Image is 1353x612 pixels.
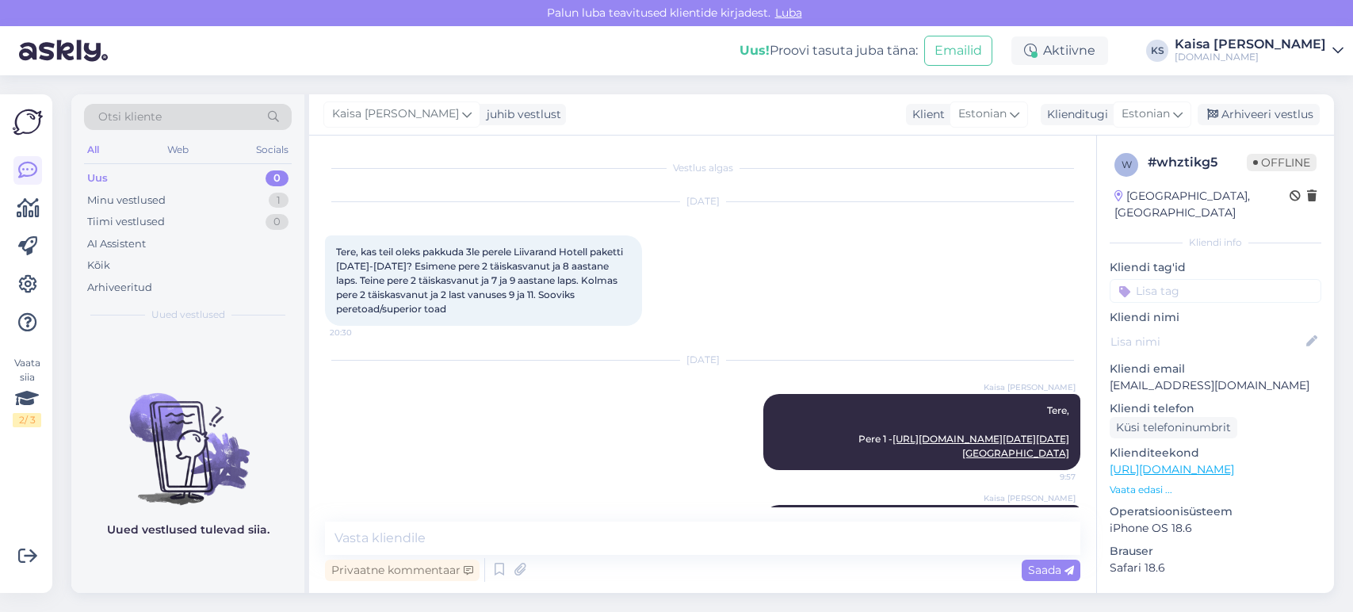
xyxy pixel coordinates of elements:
p: Operatsioonisüsteem [1110,503,1321,520]
div: Minu vestlused [87,193,166,208]
div: Aktiivne [1011,36,1108,65]
div: Klient [906,106,945,123]
div: Kaisa [PERSON_NAME] [1175,38,1326,51]
div: Privaatne kommentaar [325,560,480,581]
p: iPhone OS 18.6 [1110,520,1321,537]
div: juhib vestlust [480,106,561,123]
div: Kliendi info [1110,235,1321,250]
img: Askly Logo [13,107,43,137]
span: Otsi kliente [98,109,162,125]
div: [GEOGRAPHIC_DATA], [GEOGRAPHIC_DATA] [1114,188,1290,221]
div: [DATE] [325,194,1080,208]
span: Kaisa [PERSON_NAME] [984,381,1076,393]
span: Saada [1028,563,1074,577]
div: All [84,140,102,160]
div: Küsi telefoninumbrit [1110,417,1237,438]
span: Uued vestlused [151,308,225,322]
p: Uued vestlused tulevad siia. [107,522,269,538]
div: 0 [266,214,289,230]
p: Kliendi tag'id [1110,259,1321,276]
div: KS [1146,40,1168,62]
b: Uus! [740,43,770,58]
p: Safari 18.6 [1110,560,1321,576]
button: Emailid [924,36,992,66]
p: Brauser [1110,543,1321,560]
p: Kliendi telefon [1110,400,1321,417]
span: Offline [1247,154,1317,171]
div: 1 [269,193,289,208]
div: 0 [266,170,289,186]
input: Lisa tag [1110,279,1321,303]
span: w [1122,159,1132,170]
span: Kaisa [PERSON_NAME] [984,492,1076,504]
span: Kaisa [PERSON_NAME] [332,105,459,123]
div: Arhiveeritud [87,280,152,296]
div: Web [164,140,192,160]
div: 2 / 3 [13,413,41,427]
p: Klienditeekond [1110,445,1321,461]
span: 20:30 [330,327,389,339]
div: Kõik [87,258,110,273]
div: [PERSON_NAME] [1110,592,1321,606]
span: Estonian [1122,105,1170,123]
a: [URL][DOMAIN_NAME] [1110,462,1234,476]
span: Estonian [958,105,1007,123]
span: Tere, kas teil oleks pakkuda 3le perele Liivarand Hotell paketti [DATE]-[DATE]? Esimene pere 2 tä... [336,246,625,315]
span: Luba [770,6,807,20]
div: Vestlus algas [325,161,1080,175]
div: Tiimi vestlused [87,214,165,230]
span: 9:57 [1016,471,1076,483]
p: [EMAIL_ADDRESS][DOMAIN_NAME] [1110,377,1321,394]
div: Arhiveeri vestlus [1198,104,1320,125]
div: Socials [253,140,292,160]
div: # whztikg5 [1148,153,1247,172]
input: Lisa nimi [1110,333,1303,350]
a: [URL][DOMAIN_NAME][DATE][DATE][GEOGRAPHIC_DATA] [892,433,1069,459]
div: Uus [87,170,108,186]
div: Vaata siia [13,356,41,427]
p: Kliendi nimi [1110,309,1321,326]
div: Klienditugi [1041,106,1108,123]
div: AI Assistent [87,236,146,252]
div: [DATE] [325,353,1080,367]
a: Kaisa [PERSON_NAME][DOMAIN_NAME] [1175,38,1343,63]
p: Kliendi email [1110,361,1321,377]
div: [DOMAIN_NAME] [1175,51,1326,63]
img: No chats [71,365,304,507]
div: Proovi tasuta juba täna: [740,41,918,60]
p: Vaata edasi ... [1110,483,1321,497]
